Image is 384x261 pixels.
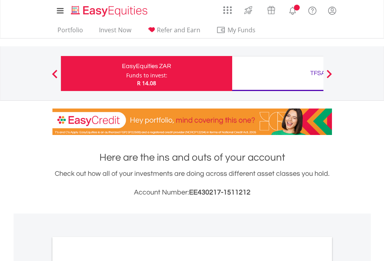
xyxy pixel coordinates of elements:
img: grid-menu-icon.svg [223,6,232,14]
a: My Profile [322,2,342,19]
h3: Account Number: [52,187,332,198]
span: My Funds [216,25,267,35]
span: R 14.08 [137,79,156,87]
img: thrive-v2.svg [242,4,255,16]
img: EasyEquities_Logo.png [70,5,151,18]
a: Refer and Earn [144,26,203,38]
h1: Here are the ins and outs of your account [52,151,332,165]
div: EasyEquities ZAR [66,61,228,72]
a: Home page [68,2,151,18]
div: Funds to invest: [126,72,167,79]
button: Previous [47,74,63,81]
a: FAQ's and Support [302,2,322,18]
div: Check out how all of your investments are doing across different asset classes you hold. [52,168,332,198]
a: Notifications [283,2,302,18]
a: Invest Now [96,26,134,38]
span: EE430217-1511212 [189,189,250,196]
a: Vouchers [260,2,283,16]
a: AppsGrid [218,2,237,14]
span: Refer and Earn [157,26,200,34]
button: Next [321,74,337,81]
img: EasyCredit Promotion Banner [52,109,332,135]
img: vouchers-v2.svg [265,4,278,16]
a: Portfolio [54,26,86,38]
